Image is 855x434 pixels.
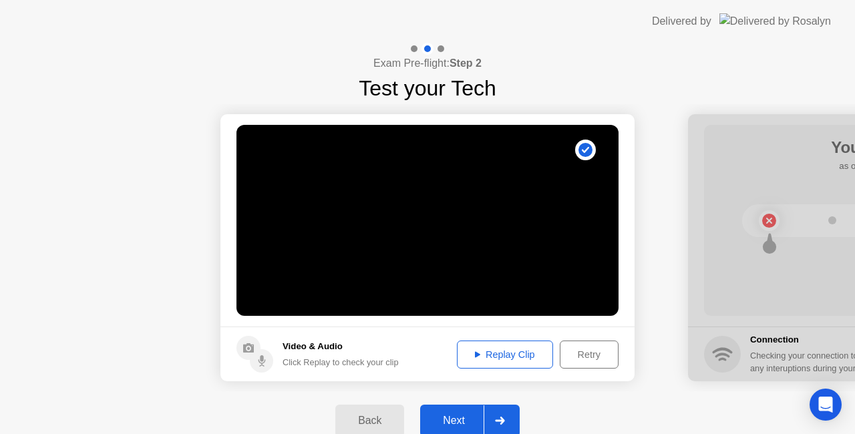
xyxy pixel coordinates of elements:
[373,55,482,71] h4: Exam Pre-flight:
[450,57,482,69] b: Step 2
[652,13,711,29] div: Delivered by
[719,13,831,29] img: Delivered by Rosalyn
[462,349,548,360] div: Replay Clip
[359,72,496,104] h1: Test your Tech
[560,341,619,369] button: Retry
[339,415,400,427] div: Back
[283,356,399,369] div: Click Replay to check your clip
[457,341,553,369] button: Replay Clip
[424,415,484,427] div: Next
[283,340,399,353] h5: Video & Audio
[810,389,842,421] div: Open Intercom Messenger
[462,140,478,156] div: !
[564,349,614,360] div: Retry
[471,140,487,156] div: . . .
